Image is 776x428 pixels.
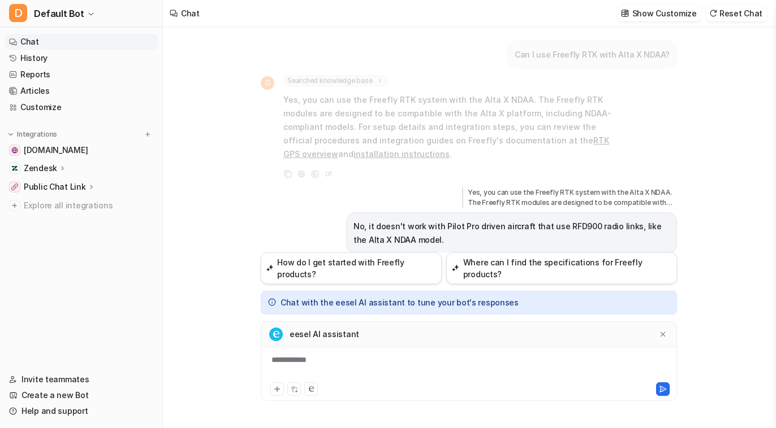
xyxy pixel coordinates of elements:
p: Integrations [17,130,57,139]
img: customize [621,9,629,18]
img: Public Chat Link [11,184,18,190]
a: Create a new Bot [5,387,158,403]
button: Where can I find the specifications for Freefly products? [446,252,677,284]
span: Searched knowledge base [283,75,388,86]
span: D [261,76,274,90]
span: D [9,4,27,22]
a: Articles [5,83,158,99]
img: menu_add.svg [144,130,152,138]
p: Yes, you can use the Freefly RTK system with the Alta X NDAA. The Freefly RTK modules are designe... [462,187,677,208]
img: freefly.gitbook.io [11,147,18,154]
a: Reports [5,67,158,82]
button: Reset Chat [706,5,767,21]
span: [DOMAIN_NAME] [24,145,88,156]
a: Customize [5,99,158,115]
span: Default Bot [34,6,84,21]
p: No, it doesn't work with Pilot Pro driven aircraft that use RFD900 radio links, like the Alta X N... [353,220,670,247]
img: explore all integrations [9,200,20,211]
p: Public Chat Link [24,181,86,193]
p: Yes, you can use the Freefly RTK system with the Alta X NDAA. The Freefly RTK modules are designe... [283,93,614,161]
a: freefly.gitbook.io[DOMAIN_NAME] [5,142,158,158]
p: Chat with the eesel AI assistant to tune your bot's responses [281,297,519,308]
p: Zendesk [24,163,57,174]
button: Integrations [5,129,61,140]
button: Show Customize [618,5,701,21]
p: eesel AI assistant [290,329,359,340]
p: Can I use Freefly RTK with Alta X NDAA? [515,48,670,62]
a: Invite teammates [5,372,158,387]
p: Show Customize [632,7,697,19]
div: Chat [181,7,200,19]
img: reset [709,9,717,18]
a: RTK GPS overview [283,136,609,159]
a: Help and support [5,403,158,419]
a: History [5,50,158,66]
img: expand menu [7,130,15,138]
button: How do I get started with Freefly products? [261,252,442,284]
a: Explore all integrations [5,198,158,213]
span: Explore all integrations [24,196,153,215]
a: installation instructions [353,149,450,159]
a: Chat [5,34,158,50]
img: Zendesk [11,165,18,172]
